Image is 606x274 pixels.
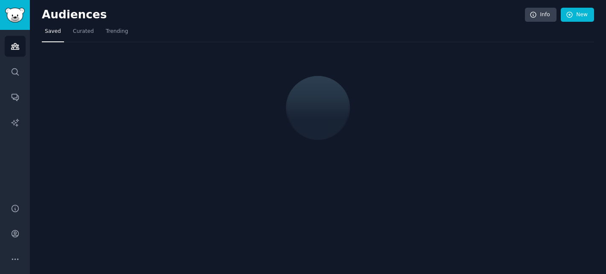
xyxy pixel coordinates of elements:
span: Curated [73,28,94,35]
a: Info [525,8,556,22]
a: Saved [42,25,64,42]
span: Saved [45,28,61,35]
a: New [561,8,594,22]
a: Curated [70,25,97,42]
span: Trending [106,28,128,35]
h2: Audiences [42,8,525,22]
a: Trending [103,25,131,42]
img: GummySearch logo [5,8,25,23]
